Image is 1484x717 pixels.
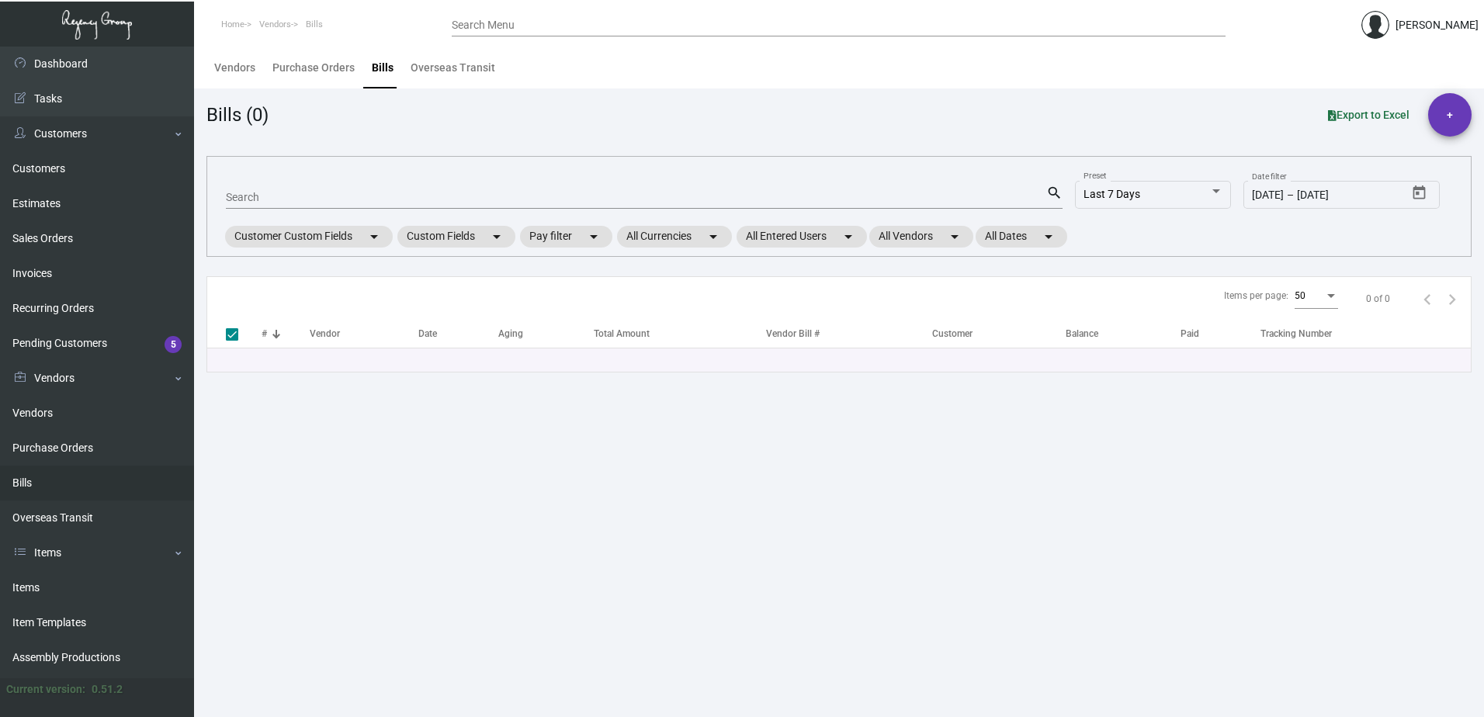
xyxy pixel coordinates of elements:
[498,327,594,341] div: Aging
[221,19,244,29] span: Home
[1297,189,1371,202] input: End date
[418,327,437,341] div: Date
[1361,11,1389,39] img: admin@bootstrapmaster.com
[1415,286,1440,311] button: Previous page
[932,327,973,341] div: Customer
[1260,327,1471,341] div: Tracking Number
[1447,93,1453,137] span: +
[594,327,650,341] div: Total Amount
[1295,290,1305,301] span: 50
[487,227,506,246] mat-icon: arrow_drop_down
[594,327,766,341] div: Total Amount
[206,101,269,129] div: Bills (0)
[1252,189,1284,202] input: Start date
[397,226,515,248] mat-chip: Custom Fields
[259,19,291,29] span: Vendors
[1084,188,1140,200] span: Last 7 Days
[1039,227,1058,246] mat-icon: arrow_drop_down
[225,226,393,248] mat-chip: Customer Custom Fields
[869,226,973,248] mat-chip: All Vendors
[262,327,310,341] div: #
[1046,184,1063,203] mat-icon: search
[1066,327,1181,341] div: Balance
[1260,327,1332,341] div: Tracking Number
[520,226,612,248] mat-chip: Pay filter
[418,327,498,341] div: Date
[1396,17,1479,33] div: [PERSON_NAME]
[262,327,267,341] div: #
[766,327,820,341] div: Vendor Bill #
[1181,327,1199,341] div: Paid
[6,681,85,698] div: Current version:
[1316,101,1422,129] button: Export to Excel
[1428,93,1472,137] button: +
[976,226,1067,248] mat-chip: All Dates
[1407,181,1432,206] button: Open calendar
[1287,189,1294,202] span: –
[1366,292,1390,306] div: 0 of 0
[498,327,523,341] div: Aging
[1295,291,1338,302] mat-select: Items per page:
[766,327,932,341] div: Vendor Bill #
[1066,327,1098,341] div: Balance
[1181,327,1260,341] div: Paid
[372,60,394,76] div: Bills
[310,327,340,341] div: Vendor
[1328,109,1409,121] span: Export to Excel
[272,60,355,76] div: Purchase Orders
[1224,289,1288,303] div: Items per page:
[617,226,732,248] mat-chip: All Currencies
[1440,286,1465,311] button: Next page
[306,19,323,29] span: Bills
[365,227,383,246] mat-icon: arrow_drop_down
[310,327,418,341] div: Vendor
[839,227,858,246] mat-icon: arrow_drop_down
[411,60,495,76] div: Overseas Transit
[737,226,867,248] mat-chip: All Entered Users
[584,227,603,246] mat-icon: arrow_drop_down
[704,227,723,246] mat-icon: arrow_drop_down
[945,227,964,246] mat-icon: arrow_drop_down
[932,327,1066,341] div: Customer
[92,681,123,698] div: 0.51.2
[214,60,255,76] div: Vendors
